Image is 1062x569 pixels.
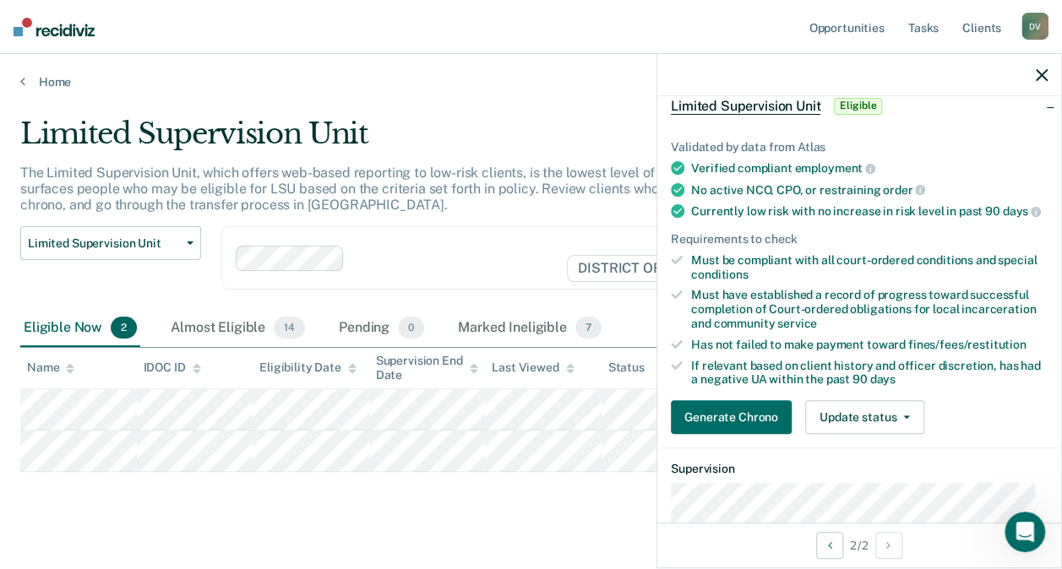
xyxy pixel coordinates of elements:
div: Eligibility Date [259,360,357,375]
div: Has not failed to make payment toward [691,338,1048,352]
div: Supervision End Date [376,354,479,382]
span: 2 [111,317,137,339]
span: service [777,317,817,330]
div: Must be compliant with all court-ordered conditions and special conditions [691,253,1048,282]
span: fines/fees/restitution [908,338,1027,351]
div: Limited Supervision Unit [20,117,976,165]
iframe: Intercom live chat [1005,512,1045,552]
span: 0 [398,317,424,339]
div: Currently low risk with no increase in risk level in past 90 [691,203,1048,219]
div: Must have established a record of progress toward successful completion of Court-ordered obligati... [691,288,1048,330]
div: Last Viewed [492,360,574,375]
span: days [869,372,895,386]
span: days [1002,204,1040,218]
span: DISTRICT OFFICE 5, [GEOGRAPHIC_DATA] [567,255,870,282]
div: 2 / 2 [657,523,1061,567]
div: Validated by data from Atlas [671,140,1048,154]
span: Eligible [834,98,882,115]
div: Status [608,360,645,375]
a: Generate Chrono [671,400,798,434]
button: Previous Opportunity [816,532,843,559]
span: employment [794,161,874,175]
span: order [883,183,925,197]
div: Marked Ineligible [455,310,605,347]
span: 7 [575,317,602,339]
a: Home [20,74,1042,89]
span: Limited Supervision Unit [671,98,820,115]
span: 14 [274,317,305,339]
button: Next Opportunity [875,532,902,559]
div: D V [1021,13,1048,40]
span: Limited Supervision Unit [28,236,180,251]
dt: Supervision [671,462,1048,476]
div: Eligible Now [20,310,140,347]
div: If relevant based on client history and officer discretion, has had a negative UA within the past 90 [691,359,1048,387]
div: No active NCO, CPO, or restraining [691,182,1048,198]
div: Limited Supervision UnitEligible [657,79,1061,133]
div: Almost Eligible [167,310,308,347]
p: The Limited Supervision Unit, which offers web-based reporting to low-risk clients, is the lowest... [20,165,946,213]
div: IDOC ID [144,360,201,375]
div: Pending [335,310,428,347]
img: Recidiviz [14,18,95,36]
div: Verified compliant [691,160,1048,176]
button: Generate Chrono [671,400,792,434]
div: Name [27,360,74,375]
button: Update status [805,400,924,434]
div: Requirements to check [671,232,1048,247]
